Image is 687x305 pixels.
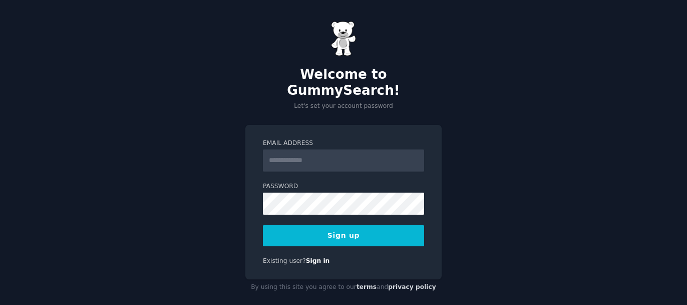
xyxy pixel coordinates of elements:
img: Gummy Bear [331,21,356,56]
h2: Welcome to GummySearch! [245,67,442,98]
a: Sign in [306,257,330,264]
a: privacy policy [388,283,436,290]
div: By using this site you agree to our and [245,279,442,295]
a: terms [357,283,377,290]
label: Password [263,182,424,191]
span: Existing user? [263,257,306,264]
button: Sign up [263,225,424,246]
label: Email Address [263,139,424,148]
p: Let's set your account password [245,102,442,111]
